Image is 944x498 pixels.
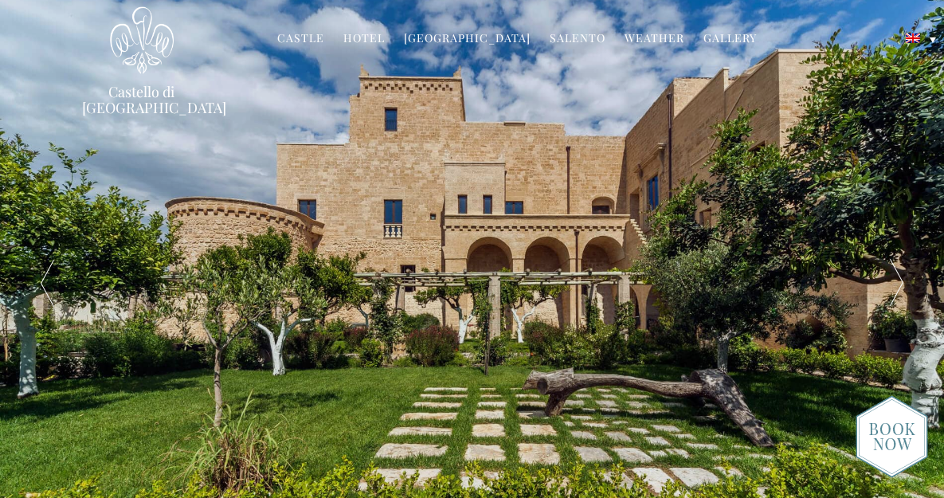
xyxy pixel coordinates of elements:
[703,30,757,49] a: Gallery
[277,30,324,49] a: Castle
[856,395,928,478] img: new-booknow.png
[906,33,920,43] img: English
[625,30,684,49] a: Weather
[343,30,385,49] a: Hotel
[82,84,202,116] a: Castello di [GEOGRAPHIC_DATA]
[404,30,531,49] a: [GEOGRAPHIC_DATA]
[110,6,174,74] img: Castello di Ugento
[550,30,605,49] a: Salento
